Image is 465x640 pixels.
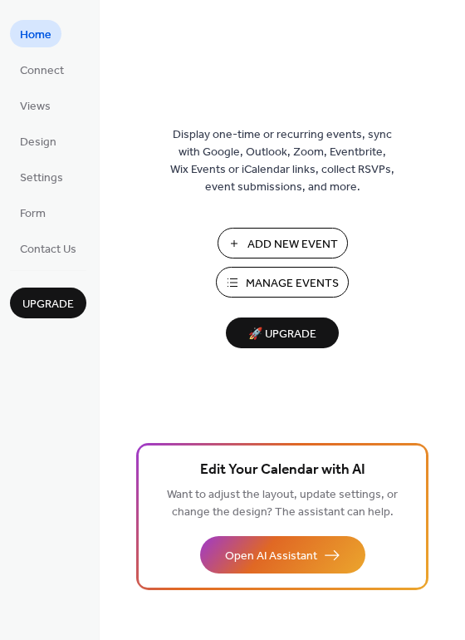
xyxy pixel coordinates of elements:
[10,163,73,190] a: Settings
[20,170,63,187] span: Settings
[216,267,349,298] button: Manage Events
[246,275,339,293] span: Manage Events
[20,62,64,80] span: Connect
[170,126,394,196] span: Display one-time or recurring events, sync with Google, Outlook, Zoom, Eventbrite, Wix Events or ...
[225,548,317,565] span: Open AI Assistant
[10,234,86,262] a: Contact Us
[226,318,339,348] button: 🚀 Upgrade
[22,296,74,313] span: Upgrade
[200,459,365,482] span: Edit Your Calendar with AI
[20,134,56,151] span: Design
[10,288,86,318] button: Upgrade
[20,241,76,258] span: Contact Us
[10,127,66,155] a: Design
[20,98,51,116] span: Views
[20,205,46,223] span: Form
[10,56,74,83] a: Connect
[247,236,338,254] span: Add New Event
[167,484,398,524] span: Want to adjust the layout, update settings, or change the design? The assistant can help.
[10,91,61,119] a: Views
[236,323,329,346] span: 🚀 Upgrade
[10,199,56,226] a: Form
[218,228,348,258] button: Add New Event
[20,27,51,44] span: Home
[10,20,61,47] a: Home
[200,536,365,574] button: Open AI Assistant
